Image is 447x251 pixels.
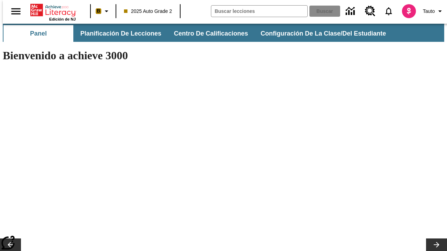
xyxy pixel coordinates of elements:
button: Configuración de la clase/del estudiante [255,25,391,42]
a: Notificaciones [380,2,398,20]
button: Escoja un nuevo avatar [398,2,420,20]
h1: Bienvenido a achieve 3000 [3,49,305,62]
button: Panel [3,25,73,42]
div: Subbarra de navegación [3,25,392,42]
span: B [97,7,100,15]
button: Boost El color de la clase es anaranjado claro. Cambiar el color de la clase. [93,5,113,17]
img: avatar image [402,4,416,18]
span: 2025 Auto Grade 2 [124,8,172,15]
button: Abrir el menú lateral [6,1,26,22]
a: Centro de recursos, Se abrirá en una pestaña nueva. [361,2,380,21]
a: Portada [30,3,76,17]
div: Subbarra de navegación [3,24,444,42]
div: Portada [30,2,76,21]
button: Centro de calificaciones [168,25,254,42]
button: Perfil/Configuración [420,5,447,17]
span: Edición de NJ [49,17,76,21]
button: Planificación de lecciones [75,25,167,42]
a: Centro de información [342,2,361,21]
button: Carrusel de lecciones, seguir [426,238,447,251]
input: Buscar campo [211,6,307,17]
span: Tauto [423,8,435,15]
